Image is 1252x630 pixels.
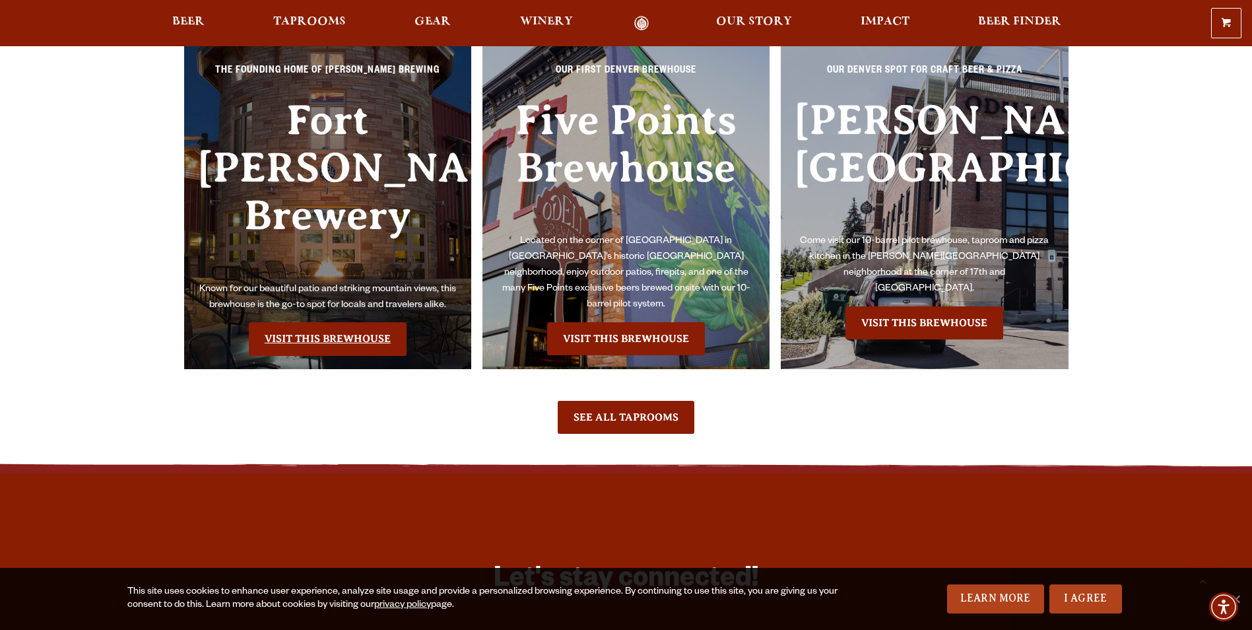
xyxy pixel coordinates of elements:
[558,401,694,434] a: See All Taprooms
[861,17,909,27] span: Impact
[197,63,459,87] p: The Founding Home of [PERSON_NAME] Brewing
[716,17,792,27] span: Our Story
[496,63,757,87] p: Our First Denver Brewhouse
[520,17,573,27] span: Winery
[852,16,918,31] a: Impact
[794,63,1055,87] p: Our Denver spot for craft beer & pizza
[547,322,705,355] a: Visit the Five Points Brewhouse
[265,16,354,31] a: Taprooms
[617,16,667,31] a: Odell Home
[197,282,459,314] p: Known for our beautiful patio and striking mountain views, this brewhouse is the go-to spot for l...
[708,16,801,31] a: Our Story
[448,562,805,601] h3: Let's stay connected!
[496,96,757,234] h3: Five Points Brewhouse
[970,16,1070,31] a: Beer Finder
[845,306,1003,339] a: Visit the Sloan’s Lake Brewhouse
[172,17,205,27] span: Beer
[978,17,1061,27] span: Beer Finder
[794,96,1055,234] h3: [PERSON_NAME][GEOGRAPHIC_DATA]
[511,16,581,31] a: Winery
[414,17,451,27] span: Gear
[1049,584,1122,613] a: I Agree
[1186,564,1219,597] a: Scroll to top
[496,234,757,313] p: Located on the corner of [GEOGRAPHIC_DATA] in [GEOGRAPHIC_DATA]’s historic [GEOGRAPHIC_DATA] neig...
[164,16,213,31] a: Beer
[406,16,459,31] a: Gear
[197,96,459,282] h3: Fort [PERSON_NAME] Brewery
[1209,592,1238,621] div: Accessibility Menu
[127,586,839,612] div: This site uses cookies to enhance user experience, analyze site usage and provide a personalized ...
[249,322,407,355] a: Visit the Fort Collin's Brewery & Taproom
[374,600,431,611] a: privacy policy
[794,234,1055,297] p: Come visit our 10-barrel pilot brewhouse, taproom and pizza kitchen in the [PERSON_NAME][GEOGRAPH...
[947,584,1044,613] a: Learn More
[273,17,346,27] span: Taprooms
